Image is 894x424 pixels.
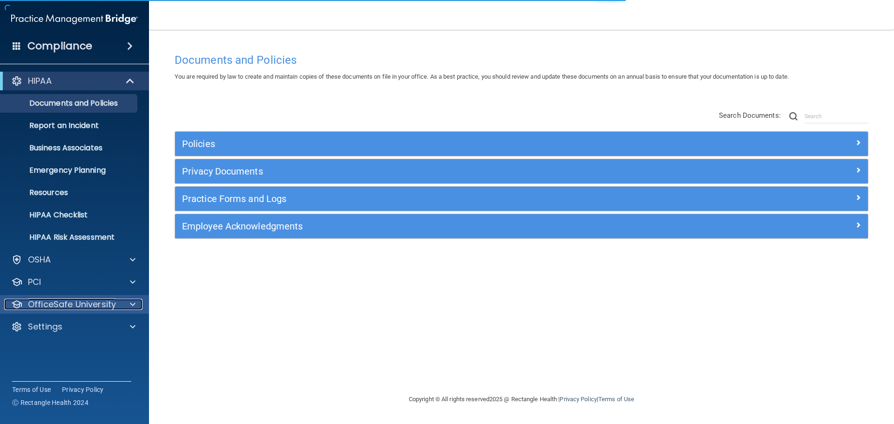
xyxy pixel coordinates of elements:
div: Copyright © All rights reserved 2025 @ Rectangle Health | | [352,384,691,414]
p: OfficeSafe University [28,299,116,310]
a: Policies [182,136,861,151]
a: HIPAA [11,75,135,87]
p: PCI [28,276,41,288]
p: Resources [6,188,133,197]
a: Privacy Documents [182,164,861,179]
span: Search Documents: [719,111,781,120]
p: Documents and Policies [6,99,133,108]
h5: Privacy Documents [182,166,688,176]
img: ic-search.3b580494.png [789,112,798,121]
p: HIPAA Checklist [6,210,133,220]
p: Report an Incident [6,121,133,130]
span: You are required by law to create and maintain copies of these documents on file in your office. ... [175,73,789,80]
a: Terms of Use [12,385,51,394]
h4: Documents and Policies [175,54,868,66]
p: HIPAA Risk Assessment [6,233,133,242]
img: PMB logo [11,10,138,28]
p: Settings [28,321,62,332]
a: Terms of Use [598,396,634,403]
a: Employee Acknowledgments [182,219,861,234]
a: PCI [11,276,135,288]
p: OSHA [28,254,51,265]
p: Emergency Planning [6,166,133,175]
a: OfficeSafe University [11,299,135,310]
a: Practice Forms and Logs [182,191,861,206]
a: Privacy Policy [62,385,104,394]
span: Ⓒ Rectangle Health 2024 [12,398,88,407]
p: Business Associates [6,143,133,153]
h5: Practice Forms and Logs [182,194,688,204]
p: HIPAA [28,75,52,87]
a: Settings [11,321,135,332]
input: Search [805,109,868,123]
h5: Policies [182,139,688,149]
h4: Compliance [27,40,92,53]
a: Privacy Policy [560,396,596,403]
h5: Employee Acknowledgments [182,221,688,231]
a: OSHA [11,254,135,265]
